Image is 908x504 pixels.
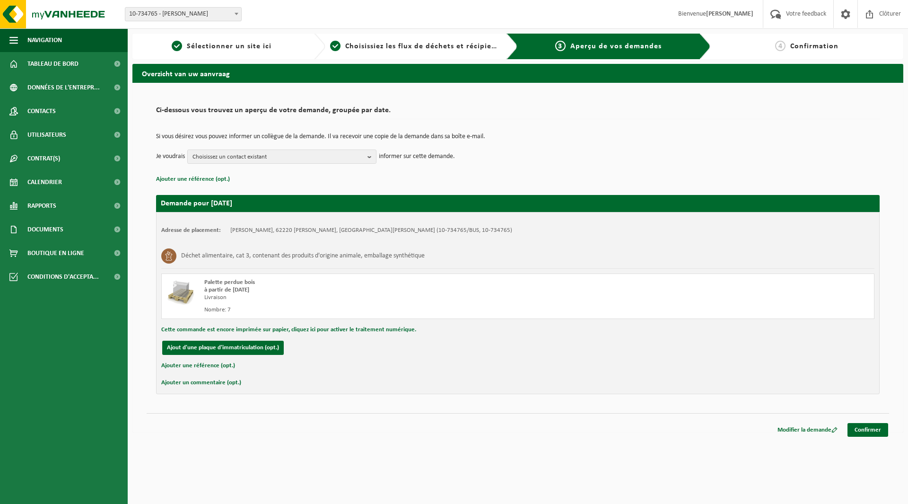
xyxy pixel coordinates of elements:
[27,76,100,99] span: Données de l'entrepr...
[161,360,235,372] button: Ajouter une référence (opt.)
[187,43,271,50] span: Sélectionner un site ici
[125,7,242,21] span: 10-734765 - OLANO CARVIN - CARVIN
[27,241,84,265] span: Boutique en ligne
[161,324,416,336] button: Cette commande est encore imprimée sur papier, cliquez ici pour activer le traitement numérique.
[27,99,56,123] span: Contacts
[27,194,56,218] span: Rapports
[156,133,880,140] p: Si vous désirez vous pouvez informer un collègue de la demande. Il va recevoir une copie de la de...
[125,8,241,21] span: 10-734765 - OLANO CARVIN - CARVIN
[132,64,903,82] h2: Overzicht van uw aanvraag
[204,294,556,301] div: Livraison
[204,279,255,285] span: Palette perdue bois
[230,227,512,234] td: [PERSON_NAME], 62220 [PERSON_NAME], [GEOGRAPHIC_DATA][PERSON_NAME] (10-734765/BUS, 10-734765)
[27,218,63,241] span: Documents
[156,173,230,186] button: Ajouter une référence (opt.)
[181,248,425,264] h3: Déchet alimentaire, cat 3, contenant des produits d'origine animale, emballage synthétique
[330,41,340,51] span: 2
[27,170,62,194] span: Calendrier
[137,41,306,52] a: 1Sélectionner un site ici
[156,106,880,119] h2: Ci-dessous vous trouvez un aperçu de votre demande, groupée par date.
[27,265,99,289] span: Conditions d'accepta...
[27,123,66,147] span: Utilisateurs
[161,227,221,233] strong: Adresse de placement:
[161,200,232,207] strong: Demande pour [DATE]
[379,150,455,164] p: informer sur cette demande.
[162,341,284,355] button: Ajout d'une plaque d'immatriculation (opt.)
[706,10,753,18] strong: [PERSON_NAME]
[27,52,79,76] span: Tableau de bord
[775,41,786,51] span: 4
[204,287,249,293] strong: à partir de [DATE]
[27,147,60,170] span: Contrat(s)
[847,423,888,437] a: Confirmer
[570,43,662,50] span: Aperçu de vos demandes
[27,28,62,52] span: Navigation
[345,43,503,50] span: Choisissiez les flux de déchets et récipients
[166,279,195,307] img: LP-PA-00000-WDN-11.png
[555,41,566,51] span: 3
[187,150,376,164] button: Choisissez un contact existant
[204,306,556,314] div: Nombre: 7
[156,150,185,164] p: Je voudrais
[172,41,182,51] span: 1
[770,423,845,437] a: Modifier la demande
[161,377,241,389] button: Ajouter un commentaire (opt.)
[790,43,838,50] span: Confirmation
[192,150,364,164] span: Choisissez un contact existant
[330,41,499,52] a: 2Choisissiez les flux de déchets et récipients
